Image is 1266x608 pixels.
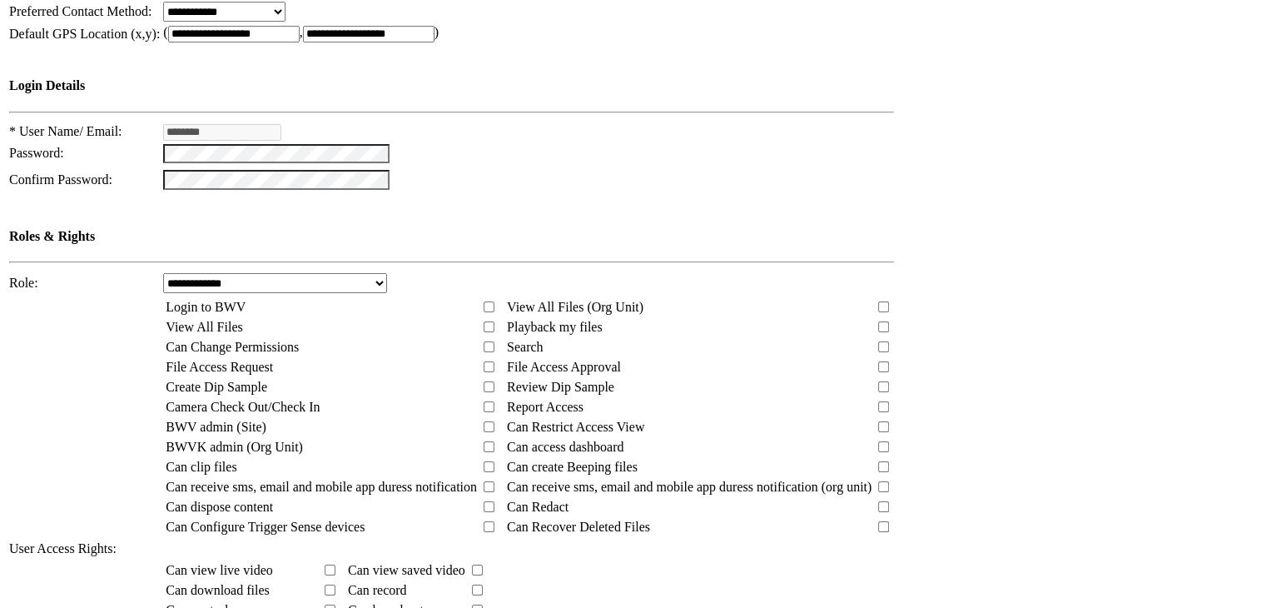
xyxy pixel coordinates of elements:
[9,78,894,93] h4: Login Details
[166,520,365,534] span: Can Configure Trigger Sense devices
[166,583,269,597] span: Can download files
[9,541,117,556] span: User Access Rights:
[166,480,477,494] span: Can receive sms, email and mobile app duress notification
[507,360,621,374] span: File Access Approval
[507,400,583,414] span: Report Access
[507,320,603,334] span: Playback my files
[9,27,160,41] span: Default GPS Location (x,y):
[166,420,266,434] span: BWV admin (Site)
[507,460,638,474] span: Can create Beeping files
[9,229,894,244] h4: Roles & Rights
[507,380,614,394] span: Review Dip Sample
[507,500,568,514] span: Can Redact
[348,563,465,577] span: Can view saved video
[166,460,236,474] span: Can clip files
[166,380,267,394] span: Create Dip Sample
[9,4,152,18] span: Preferred Contact Method:
[507,520,650,534] span: Can Recover Deleted Files
[507,440,623,454] span: Can access dashboard
[166,320,242,334] span: View All Files
[162,24,895,43] td: ( , )
[166,440,303,454] span: BWVK admin (Org Unit)
[9,172,112,187] span: Confirm Password:
[166,563,272,577] span: Can view live video
[507,300,643,314] span: View All Files (Org Unit)
[9,124,122,138] span: * User Name/ Email:
[507,340,544,354] span: Search
[166,300,246,314] span: Login to BWV
[507,420,644,434] span: Can Restrict Access View
[166,400,320,414] span: Camera Check Out/Check In
[166,360,273,374] span: File Access Request
[507,480,871,494] span: Can receive sms, email and mobile app duress notification (org unit)
[348,583,407,597] span: Can record
[166,500,273,514] span: Can dispose content
[166,340,299,354] span: Can Change Permissions
[9,146,64,160] span: Password:
[8,272,161,294] td: Role:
